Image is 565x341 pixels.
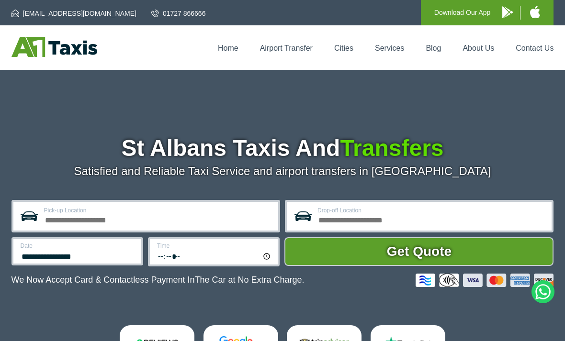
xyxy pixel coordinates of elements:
[530,6,540,18] img: A1 Taxis iPhone App
[516,44,554,52] a: Contact Us
[334,44,353,52] a: Cities
[317,208,546,213] label: Drop-off Location
[21,243,136,249] label: Date
[502,6,513,18] img: A1 Taxis Android App
[463,44,494,52] a: About Us
[375,44,404,52] a: Services
[260,44,313,52] a: Airport Transfer
[284,237,554,266] button: Get Quote
[340,135,443,161] span: Transfers
[11,165,554,178] p: Satisfied and Reliable Taxi Service and airport transfers in [GEOGRAPHIC_DATA]
[416,274,554,287] img: Credit And Debit Cards
[11,9,136,18] a: [EMAIL_ADDRESS][DOMAIN_NAME]
[434,7,491,19] p: Download Our App
[11,275,305,285] p: We Now Accept Card & Contactless Payment In
[11,137,554,160] h1: St Albans Taxis And
[44,208,272,213] label: Pick-up Location
[151,9,206,18] a: 01727 866666
[426,44,441,52] a: Blog
[157,243,272,249] label: Time
[11,37,97,57] img: A1 Taxis St Albans LTD
[218,44,238,52] a: Home
[194,275,304,285] span: The Car at No Extra Charge.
